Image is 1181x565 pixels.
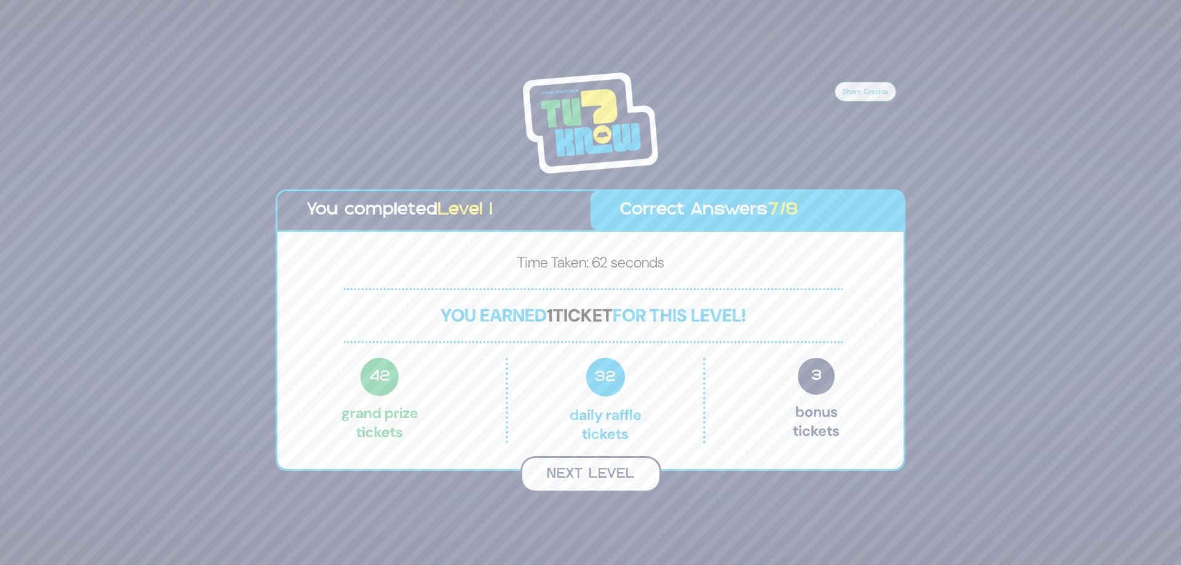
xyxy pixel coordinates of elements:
span: 3 [798,358,835,395]
span: 42 [360,358,399,396]
button: Next Level [520,456,661,492]
p: Grand Prize tickets [341,358,418,443]
p: Bonus tickets [793,358,840,443]
p: You completed [307,197,561,224]
button: Share Credits [835,82,896,101]
span: 32 [586,358,625,397]
p: Correct Answers [620,197,874,224]
p: Time Taken: 62 seconds [297,251,884,279]
span: 1 [547,304,553,327]
span: You earned for this level! [440,304,746,327]
span: ticket [553,304,613,327]
span: Level 1 [437,202,493,218]
img: Tournament Logo [523,73,658,173]
p: Daily Raffle tickets [534,358,677,443]
span: 7/8 [768,202,798,218]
